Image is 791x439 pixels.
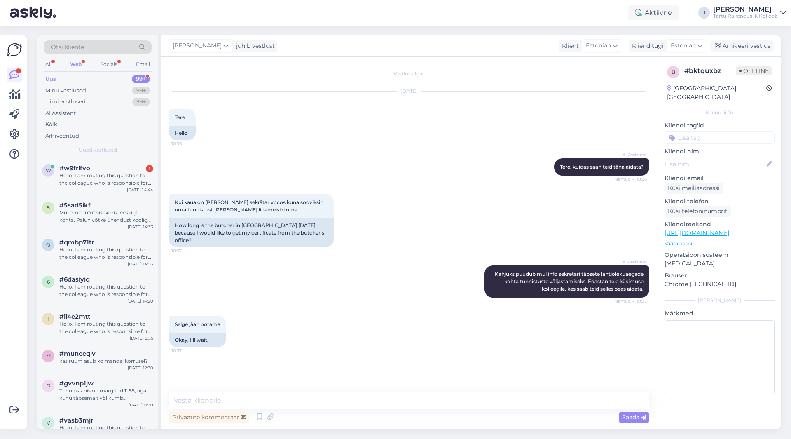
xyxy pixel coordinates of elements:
[45,87,86,95] div: Minu vestlused
[672,69,675,75] span: b
[665,240,775,247] p: Vaata edasi ...
[169,333,226,347] div: Okay, I'll wait.
[47,383,50,389] span: g
[146,165,153,172] div: 1
[736,66,772,75] span: Offline
[134,59,152,70] div: Email
[171,141,202,147] span: 10:36
[59,424,153,439] div: Hello, I am routing this question to the colleague who is responsible for this topic. The reply m...
[622,413,646,421] span: Saada
[45,98,86,106] div: Tiimi vestlused
[44,59,53,70] div: All
[698,7,710,19] div: LL
[46,242,50,248] span: q
[171,248,202,254] span: 10:37
[59,202,91,209] span: #5sad5ikf
[46,353,51,359] span: m
[128,261,153,267] div: [DATE] 14:53
[132,98,150,106] div: 99+
[665,197,775,206] p: Kliendi telefon
[665,229,729,237] a: [URL][DOMAIN_NAME]
[175,199,325,213] span: Kui kaua on [PERSON_NAME] sekrätar vocos,kuna sooviksin oma tunnistust [PERSON_NAME] lihameistri oma
[59,417,93,424] span: #vasb3mjr
[59,276,90,283] span: #6dasiyiq
[175,114,185,120] span: Tere
[665,174,775,183] p: Kliendi email
[59,164,90,172] span: #w9frlfvo
[59,246,153,261] div: Hello, I am routing this question to the colleague who is responsible for this topic. The reply m...
[665,160,765,169] input: Lisa nimi
[59,320,153,335] div: Hello, I am routing this question to the colleague who is responsible for this topic. The reply m...
[665,121,775,130] p: Kliendi tag'id
[169,87,649,95] div: [DATE]
[173,41,222,50] span: [PERSON_NAME]
[665,206,731,217] div: Küsi telefoninumbrit
[59,209,153,224] div: Mul ei ole infot sisekorra eeskirja kohta. Palun võtke ühendust kooliga otse, et seda teavet saada.
[45,132,79,140] div: Arhiveeritud
[45,75,56,83] div: Uus
[59,357,153,365] div: kas ruum asub kolmandal korrusel?
[615,176,647,182] span: Nähtud ✓ 10:36
[130,335,153,341] div: [DATE] 9:55
[175,321,220,327] span: Selge jään ootama
[665,220,775,229] p: Klienditeekond
[713,13,777,19] div: Tartu Rakenduslik Kolledž
[560,164,644,170] span: Tere, kuidas saan teid täna aidata?
[684,66,736,76] div: # bktquxbz
[45,120,57,129] div: Kõik
[132,87,150,95] div: 99+
[132,75,150,83] div: 99+
[559,42,579,50] div: Klient
[79,146,117,154] span: Uued vestlused
[665,280,775,289] p: Chrome [TECHNICAL_ID]
[128,365,153,371] div: [DATE] 12:30
[629,42,664,50] div: Klienditugi
[671,41,696,50] span: Estonian
[616,259,647,265] span: AI Assistent
[47,204,50,211] span: 5
[99,59,119,70] div: Socials
[129,402,153,408] div: [DATE] 11:30
[171,347,202,354] span: 10:37
[665,309,775,318] p: Märkmed
[169,218,334,247] div: How long is the butcher in [GEOGRAPHIC_DATA] [DATE], because I would like to get my certificate f...
[51,43,84,52] span: Otsi kliente
[59,283,153,298] div: Hello, I am routing this question to the colleague who is responsible for this topic. The reply m...
[713,6,777,13] div: [PERSON_NAME]
[47,420,50,426] span: v
[665,131,775,144] input: Lisa tag
[59,239,94,246] span: #qmbp71tr
[45,109,76,117] div: AI Assistent
[127,298,153,304] div: [DATE] 14:20
[68,59,83,70] div: Web
[615,298,647,304] span: Nähtud ✓ 10:37
[59,380,94,387] span: #gvvnp1jw
[59,172,153,187] div: Hello, I am routing this question to the colleague who is responsible for this topic. The reply m...
[665,297,775,304] div: [PERSON_NAME]
[667,84,766,101] div: [GEOGRAPHIC_DATA], [GEOGRAPHIC_DATA]
[47,316,49,322] span: i
[713,6,786,19] a: [PERSON_NAME]Tartu Rakenduslik Kolledž
[628,5,679,20] div: Aktiivne
[665,259,775,268] p: [MEDICAL_DATA]
[665,271,775,280] p: Brauser
[616,152,647,158] span: AI Assistent
[495,271,645,292] span: Kahjuks puudub mul info sekretäri täpsete lahtiolekuaegade kohta tunnistuste väljastamiseks. Edas...
[47,279,50,285] span: 6
[665,183,723,194] div: Küsi meiliaadressi
[127,187,153,193] div: [DATE] 14:44
[586,41,611,50] span: Estonian
[665,251,775,259] p: Operatsioonisüsteem
[233,42,275,50] div: juhib vestlust
[169,70,649,77] div: Vestlus algas
[59,350,96,357] span: #muneeqlv
[46,167,51,174] span: w
[7,42,22,58] img: Askly Logo
[169,126,196,140] div: Hello
[169,412,249,423] div: Privaatne kommentaar
[710,40,774,52] div: Arhiveeri vestlus
[59,313,90,320] span: #ii4e2mtt
[59,387,153,402] div: Tunniplaanis on märgitud 11.55, aga kuhu täpsemalt või kumb [PERSON_NAME] ei ole.
[665,147,775,156] p: Kliendi nimi
[665,109,775,116] div: Kliendi info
